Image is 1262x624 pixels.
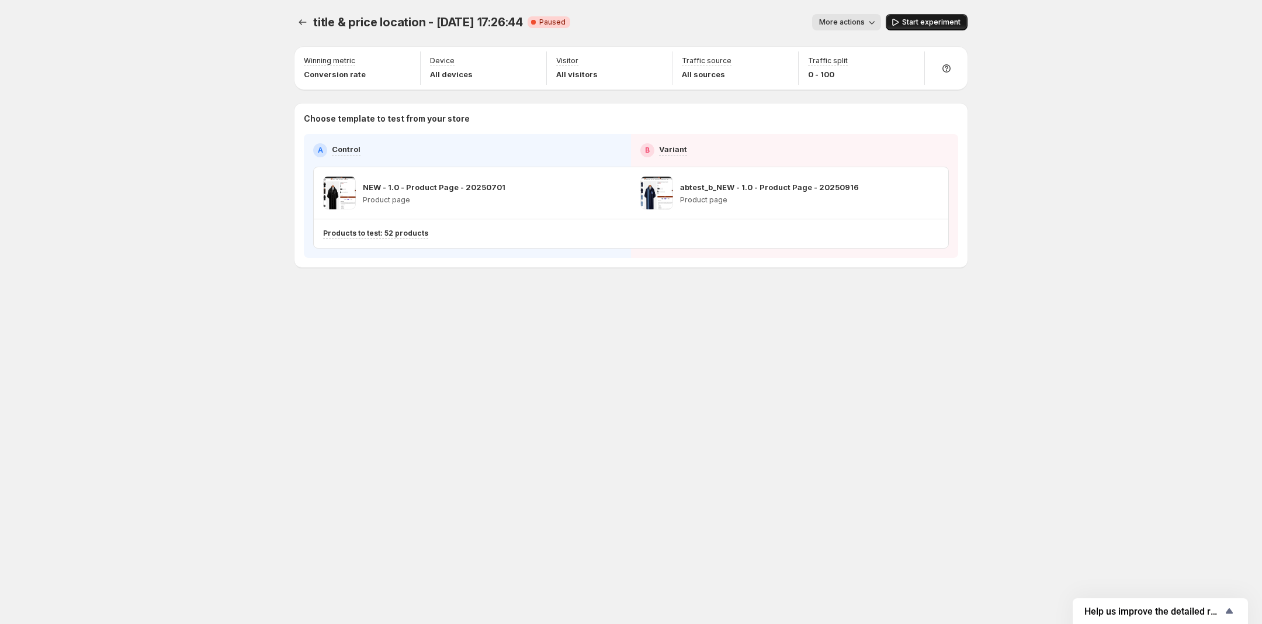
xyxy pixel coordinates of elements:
span: Start experiment [902,18,961,27]
p: Traffic split [808,56,848,65]
span: More actions [819,18,865,27]
p: Device [430,56,455,65]
span: Paused [539,18,566,27]
p: All visitors [556,68,598,80]
p: Variant [659,143,687,155]
button: Show survey - Help us improve the detailed report for A/B campaigns [1084,604,1236,618]
p: Winning metric [304,56,355,65]
button: More actions [812,14,881,30]
p: Traffic source [682,56,731,65]
p: abtest_b_NEW - 1.0 - Product Page - 20250916 [680,181,859,193]
p: Product page [363,195,505,205]
button: Start experiment [886,14,968,30]
img: NEW - 1.0 - Product Page - 20250701 [323,177,356,209]
p: Visitor [556,56,578,65]
h2: B [645,146,650,155]
button: Experiments [294,14,311,30]
p: NEW - 1.0 - Product Page - 20250701 [363,181,505,193]
p: All devices [430,68,473,80]
p: Product page [680,195,859,205]
p: Conversion rate [304,68,366,80]
span: title & price location - [DATE] 17:26:44 [313,15,523,29]
p: All sources [682,68,731,80]
h2: A [318,146,323,155]
p: Control [332,143,360,155]
span: Help us improve the detailed report for A/B campaigns [1084,606,1222,617]
p: Choose template to test from your store [304,113,958,125]
p: Products to test: 52 products [323,229,428,238]
p: 0 - 100 [808,68,848,80]
img: abtest_b_NEW - 1.0 - Product Page - 20250916 [640,177,673,209]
